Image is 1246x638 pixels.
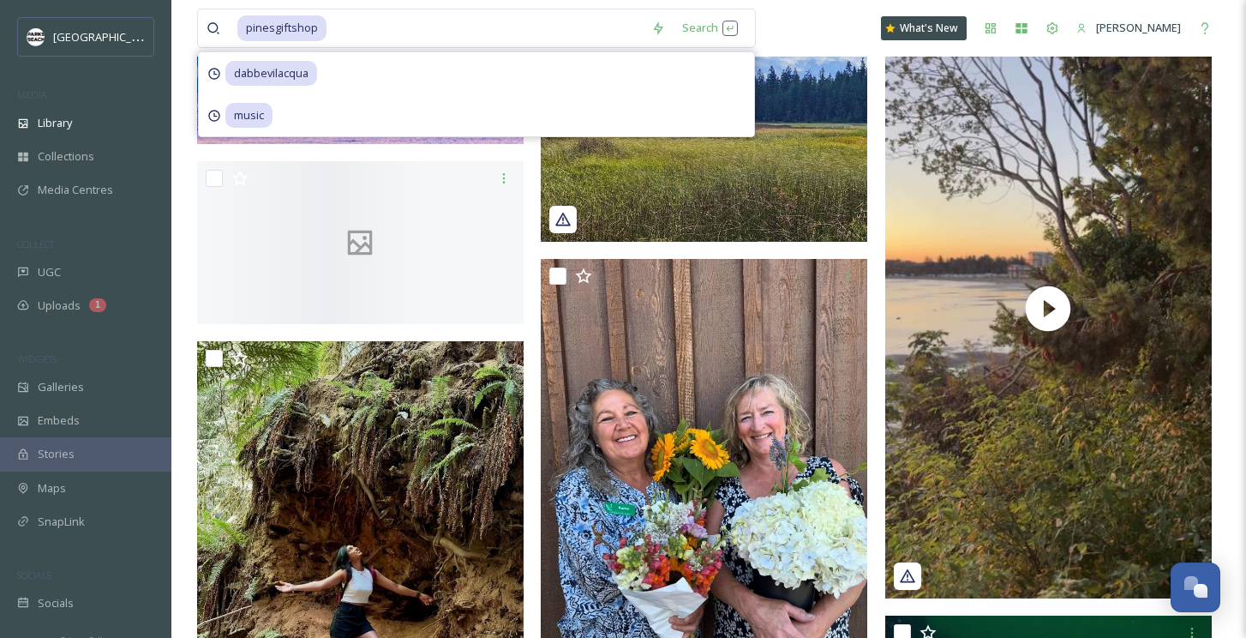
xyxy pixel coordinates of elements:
[38,148,94,165] span: Collections
[38,412,80,429] span: Embeds
[1096,20,1181,35] span: [PERSON_NAME]
[38,298,81,314] span: Uploads
[38,115,72,131] span: Library
[225,103,273,128] span: music
[17,352,57,365] span: WIDGETS
[38,446,75,462] span: Stories
[27,28,45,45] img: parks%20beach.jpg
[17,238,54,250] span: COLLECT
[17,569,51,581] span: SOCIALS
[17,88,47,101] span: MEDIA
[237,15,326,40] span: pinesgiftshop
[38,480,66,497] span: Maps
[38,514,85,530] span: SnapLink
[38,379,84,395] span: Galleries
[53,28,207,45] span: [GEOGRAPHIC_DATA] Tourism
[38,595,74,611] span: Socials
[1171,563,1220,612] button: Open Chat
[38,182,113,198] span: Media Centres
[38,264,61,280] span: UGC
[1068,11,1189,45] a: [PERSON_NAME]
[674,11,746,45] div: Search
[881,16,967,40] a: What's New
[225,61,317,86] span: dabbevilacqua
[885,18,1212,599] img: thumbnail
[89,298,106,312] div: 1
